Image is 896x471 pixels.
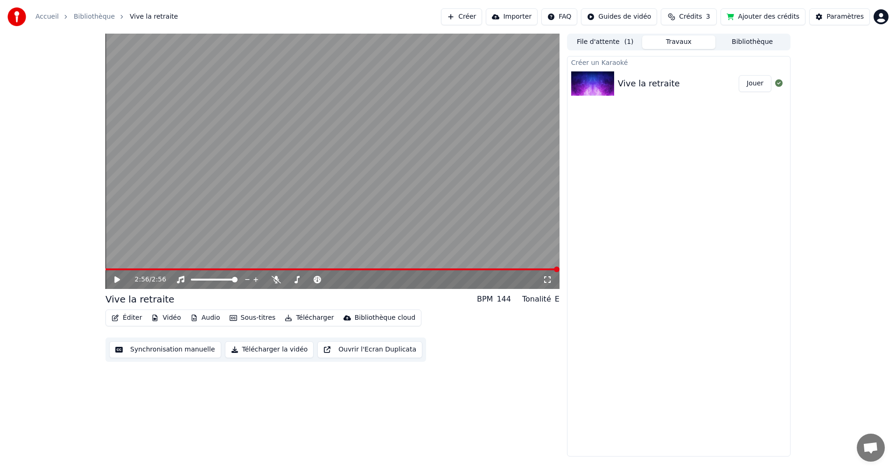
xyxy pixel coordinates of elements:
img: youka [7,7,26,26]
a: Ouvrir le chat [857,434,885,462]
button: Crédits3 [661,8,717,25]
button: Télécharger [281,311,337,324]
button: Ajouter des crédits [721,8,805,25]
button: Jouer [739,75,771,92]
button: Paramètres [809,8,870,25]
button: Synchronisation manuelle [109,341,221,358]
button: Importer [486,8,538,25]
button: Travaux [642,35,716,49]
span: 2:56 [135,275,149,284]
span: Crédits [679,12,702,21]
span: ( 1 ) [624,37,634,47]
a: Accueil [35,12,59,21]
button: Vidéo [147,311,184,324]
span: Vive la retraite [130,12,178,21]
div: Bibliothèque cloud [355,313,415,323]
a: Bibliothèque [74,12,115,21]
span: 2:56 [152,275,166,284]
button: Télécharger la vidéo [225,341,314,358]
div: / [135,275,157,284]
button: Sous-titres [226,311,280,324]
button: Ouvrir l'Ecran Duplicata [317,341,422,358]
div: BPM [477,294,493,305]
div: Vive la retraite [105,293,175,306]
div: 144 [497,294,511,305]
button: FAQ [541,8,577,25]
button: File d'attente [568,35,642,49]
div: Vive la retraite [618,77,680,90]
button: Guides de vidéo [581,8,657,25]
span: 3 [706,12,710,21]
nav: breadcrumb [35,12,178,21]
div: E [555,294,560,305]
div: Tonalité [522,294,551,305]
button: Audio [187,311,224,324]
button: Créer [441,8,482,25]
button: Bibliothèque [715,35,789,49]
div: Créer un Karaoké [567,56,790,68]
div: Paramètres [826,12,864,21]
button: Éditer [108,311,146,324]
